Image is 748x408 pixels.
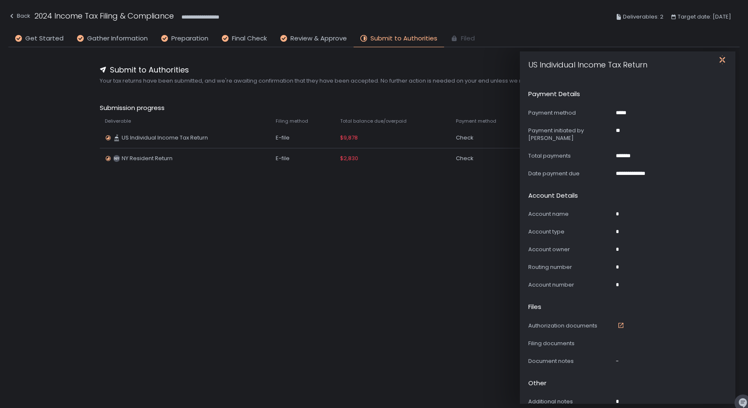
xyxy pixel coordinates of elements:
h2: Payment details [528,89,580,99]
div: E-file [276,134,330,142]
span: Submit to Authorities [110,64,189,75]
h2: Other [528,378,546,388]
span: Filed [461,34,475,43]
span: Final Check [232,34,267,43]
span: Filing method [276,118,308,124]
div: Document notes [528,357,612,365]
span: Deliverable [105,118,131,124]
h1: US Individual Income Tax Return [528,49,647,70]
h1: 2024 Income Tax Filing & Compliance [35,10,174,21]
span: Review & Approve [290,34,347,43]
span: $2,830 [340,155,358,162]
div: Account type [528,228,612,236]
div: Additional notes [528,398,612,405]
button: Back [8,10,30,24]
span: Get Started [25,34,64,43]
div: Date payment due [528,170,612,177]
div: Routing number [528,263,612,271]
div: E-file [276,155,330,162]
h2: Files [528,302,541,312]
span: Gather Information [87,34,148,43]
span: Payment method [456,118,496,124]
div: Account name [528,210,612,218]
span: Submission progress [100,103,648,113]
div: Payment method [528,109,612,117]
text: NY [114,156,119,161]
div: Account number [528,281,612,289]
span: US Individual Income Tax Return [122,134,208,142]
div: Total payments [528,152,612,160]
span: Preparation [171,34,208,43]
div: Payment initiated by [PERSON_NAME] [528,127,612,142]
span: Total balance due/overpaid [340,118,407,124]
span: Target date: [DATE] [678,12,731,22]
span: - [616,357,619,365]
span: NY Resident Return [122,155,173,162]
span: Submit to Authorities [370,34,437,43]
div: Authorization documents [528,322,612,330]
span: Deliverables: 2 [623,12,663,22]
div: Account owner [528,246,612,253]
span: Check [456,134,474,142]
span: $9,878 [340,134,358,142]
h2: Account details [528,191,578,201]
span: Your tax returns have been submitted, and we're awaiting confirmation that they have been accepte... [100,77,648,85]
span: Check [456,155,474,162]
div: Filing documents [528,340,612,347]
div: Back [8,11,30,21]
